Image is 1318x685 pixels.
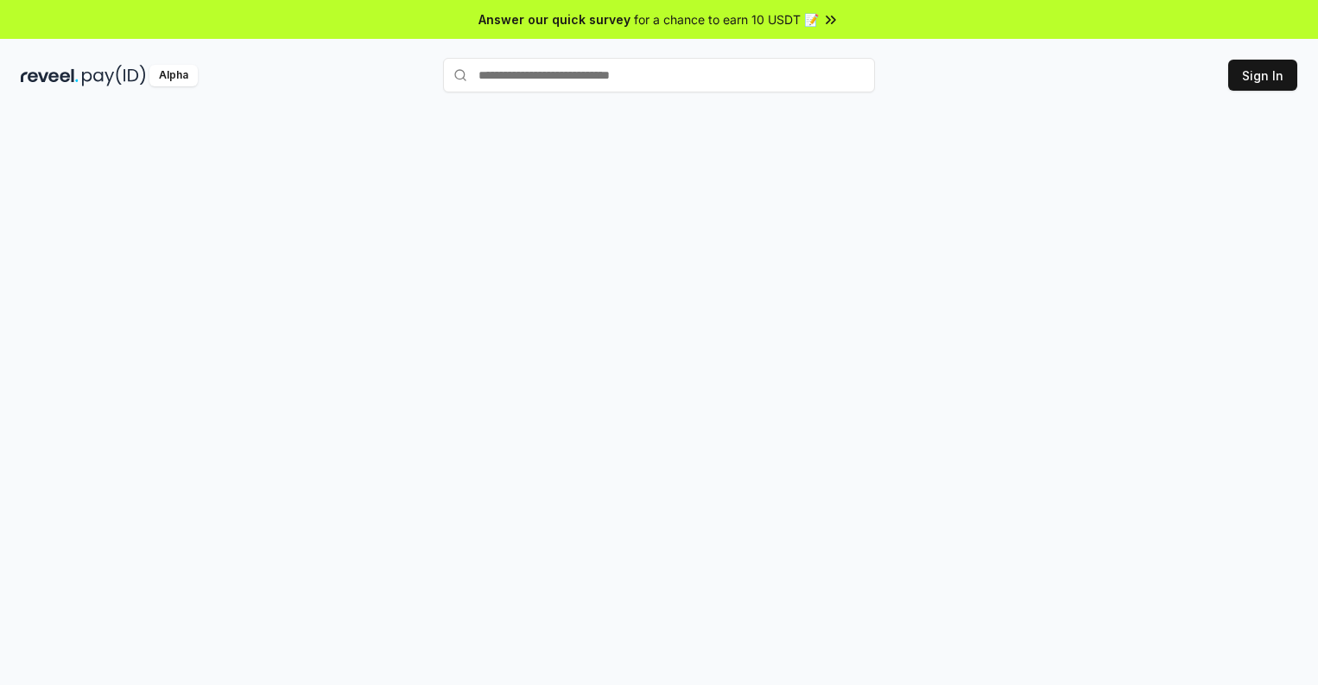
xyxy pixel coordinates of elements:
[634,10,819,29] span: for a chance to earn 10 USDT 📝
[149,65,198,86] div: Alpha
[21,65,79,86] img: reveel_dark
[1228,60,1297,91] button: Sign In
[478,10,630,29] span: Answer our quick survey
[82,65,146,86] img: pay_id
